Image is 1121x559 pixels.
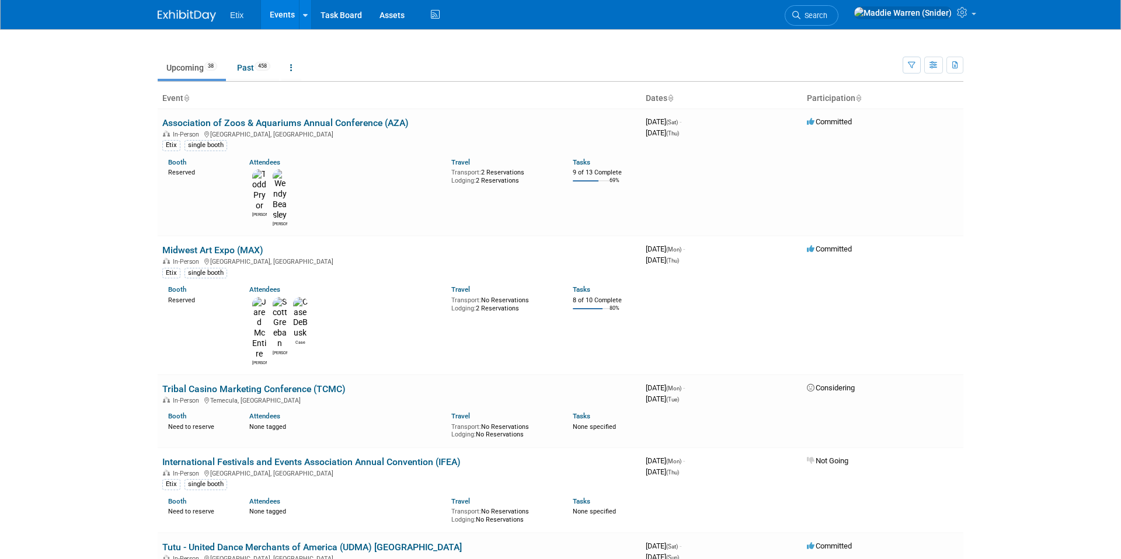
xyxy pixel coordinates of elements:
[646,128,679,137] span: [DATE]
[183,93,189,103] a: Sort by Event Name
[162,117,409,128] a: Association of Zoos & Aquariums Annual Conference (AZA)
[646,117,681,126] span: [DATE]
[807,456,848,465] span: Not Going
[451,285,470,294] a: Travel
[666,396,679,403] span: (Tue)
[451,296,481,304] span: Transport:
[451,505,555,523] div: No Reservations No Reservations
[163,258,170,264] img: In-Person Event
[646,244,685,253] span: [DATE]
[273,297,287,349] img: Scott Greeban
[646,394,679,403] span: [DATE]
[807,117,852,126] span: Committed
[273,220,287,227] div: Wendy Beasley
[162,468,636,477] div: [GEOGRAPHIC_DATA], [GEOGRAPHIC_DATA]
[451,421,555,439] div: No Reservations No Reservations
[163,131,170,137] img: In-Person Event
[800,11,827,20] span: Search
[293,338,308,345] div: Case DeBusk
[646,467,679,476] span: [DATE]
[162,479,180,490] div: Etix
[785,5,838,26] a: Search
[680,541,681,550] span: -
[573,158,590,166] a: Tasks
[252,359,267,366] div: Jared McEntire
[451,423,481,431] span: Transport:
[573,497,590,505] a: Tasks
[573,423,616,431] span: None specified
[667,93,673,103] a: Sort by Start Date
[173,258,203,265] span: In-Person
[573,296,636,305] div: 8 of 10 Complete
[162,256,636,265] div: [GEOGRAPHIC_DATA], [GEOGRAPHIC_DATA]
[573,508,616,515] span: None specified
[255,62,270,71] span: 458
[802,89,963,109] th: Participation
[168,505,232,516] div: Need to reserve
[683,456,685,465] span: -
[683,383,685,392] span: -
[451,166,555,184] div: 2 Reservations 2 Reservations
[249,158,280,166] a: Attendees
[666,458,681,464] span: (Mon)
[173,131,203,138] span: In-Person
[158,57,226,79] a: Upcoming38
[204,62,217,71] span: 38
[807,541,852,550] span: Committed
[162,244,263,256] a: Midwest Art Expo (MAX)
[252,169,267,211] img: Todd Pryor
[230,11,243,20] span: Etix
[162,140,180,151] div: Etix
[451,305,476,312] span: Lodging:
[646,256,679,264] span: [DATE]
[573,285,590,294] a: Tasks
[162,129,636,138] div: [GEOGRAPHIC_DATA], [GEOGRAPHIC_DATA]
[807,383,855,392] span: Considering
[252,297,267,359] img: Jared McEntire
[641,89,802,109] th: Dates
[610,177,619,193] td: 69%
[249,285,280,294] a: Attendees
[666,130,679,137] span: (Thu)
[666,543,678,550] span: (Sat)
[173,397,203,404] span: In-Person
[168,412,186,420] a: Booth
[451,294,555,312] div: No Reservations 2 Reservations
[855,93,861,103] a: Sort by Participation Type
[249,412,280,420] a: Attendees
[184,479,227,490] div: single booth
[162,541,462,553] a: Tutu - United Dance Merchants of America (UDMA) [GEOGRAPHIC_DATA]
[573,412,590,420] a: Tasks
[451,497,470,505] a: Travel
[451,158,470,166] a: Travel
[451,516,476,523] span: Lodging:
[249,497,280,505] a: Attendees
[273,169,287,220] img: Wendy Beasley
[158,89,641,109] th: Event
[451,431,476,438] span: Lodging:
[610,305,619,321] td: 80%
[646,456,685,465] span: [DATE]
[162,395,636,404] div: Temecula, [GEOGRAPHIC_DATA]
[168,166,232,177] div: Reserved
[173,470,203,477] span: In-Person
[228,57,279,79] a: Past458
[252,211,267,218] div: Todd Pryor
[168,421,232,431] div: Need to reserve
[646,383,685,392] span: [DATE]
[666,385,681,392] span: (Mon)
[163,397,170,403] img: In-Person Event
[573,169,636,177] div: 9 of 13 Complete
[646,541,681,550] span: [DATE]
[666,257,679,264] span: (Thu)
[168,285,186,294] a: Booth
[168,294,232,305] div: Reserved
[683,244,685,253] span: -
[249,505,443,516] div: None tagged
[854,6,952,19] img: Maddie Warren (Snider)
[680,117,681,126] span: -
[184,140,227,151] div: single booth
[451,412,470,420] a: Travel
[666,246,681,253] span: (Mon)
[184,268,227,278] div: single booth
